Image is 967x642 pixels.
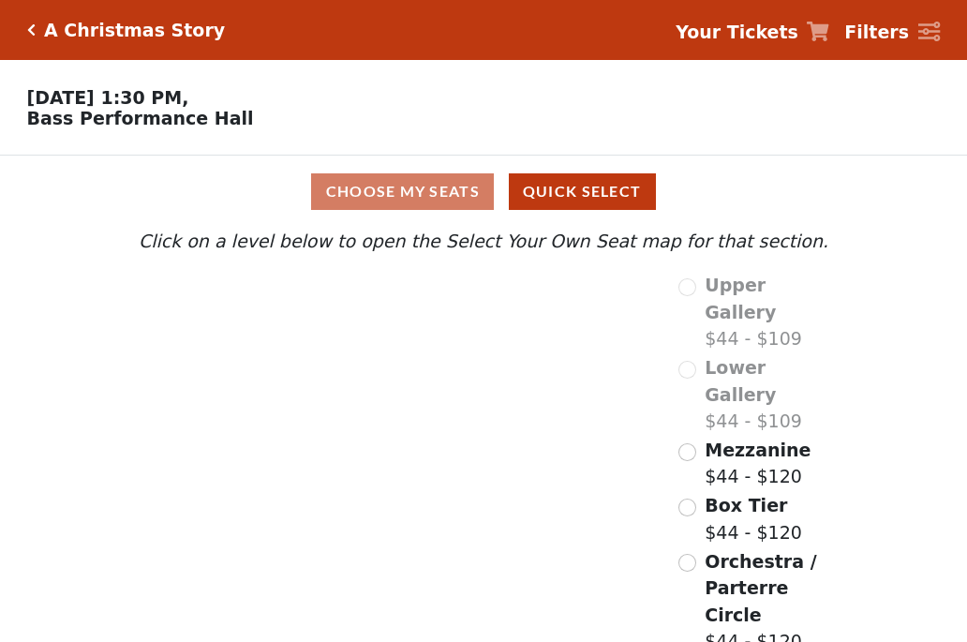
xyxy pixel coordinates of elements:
span: Box Tier [705,495,787,515]
label: $44 - $109 [705,354,833,435]
strong: Filters [844,22,909,42]
a: Your Tickets [676,19,829,46]
span: Orchestra / Parterre Circle [705,551,816,625]
label: $44 - $109 [705,272,833,352]
strong: Your Tickets [676,22,798,42]
span: Lower Gallery [705,357,776,405]
a: Filters [844,19,940,46]
p: Click on a level below to open the Select Your Own Seat map for that section. [134,228,833,255]
span: Mezzanine [705,440,811,460]
label: $44 - $120 [705,437,811,490]
span: Upper Gallery [705,275,776,322]
path: Orchestra / Parterre Circle - Seats Available: 175 [344,459,560,590]
button: Quick Select [509,173,656,210]
path: Upper Gallery - Seats Available: 0 [226,281,439,333]
a: Click here to go back to filters [27,23,36,37]
label: $44 - $120 [705,492,802,545]
path: Lower Gallery - Seats Available: 0 [243,323,469,395]
h5: A Christmas Story [44,20,225,41]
